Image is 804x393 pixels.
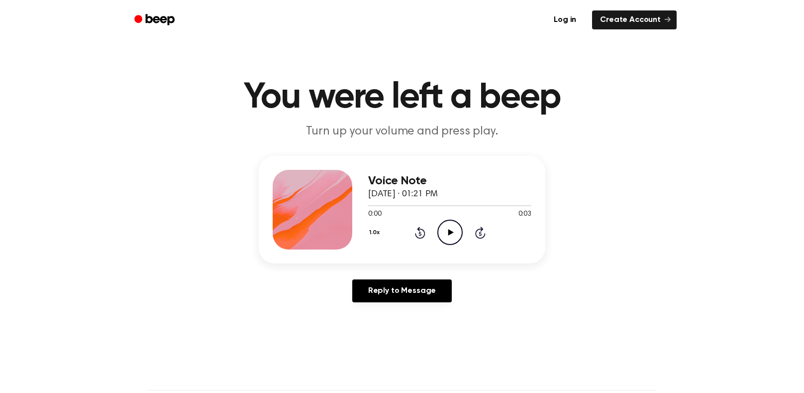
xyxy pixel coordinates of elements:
button: 1.0x [368,224,383,241]
a: Beep [127,10,184,30]
p: Turn up your volume and press play. [211,124,593,140]
h1: You were left a beep [147,80,657,116]
a: Create Account [592,10,677,29]
a: Reply to Message [352,279,452,302]
span: 0:00 [368,209,381,220]
a: Log in [544,8,586,31]
h3: Voice Note [368,174,531,188]
span: 0:03 [518,209,531,220]
span: [DATE] · 01:21 PM [368,190,438,199]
